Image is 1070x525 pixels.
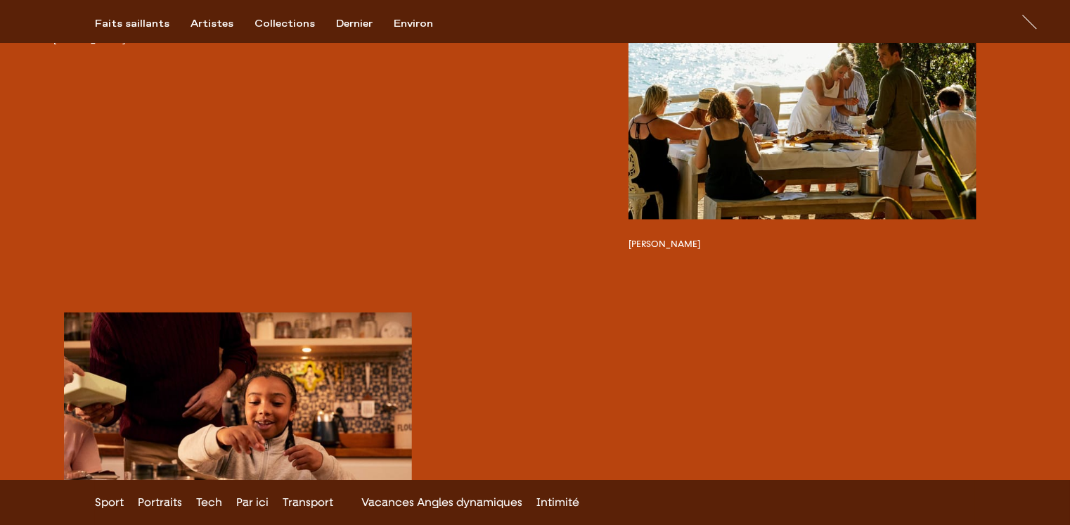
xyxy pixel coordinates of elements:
[196,495,222,509] a: Tech
[95,18,191,30] button: Faits saillants
[236,495,269,509] a: Par ici
[191,18,254,30] button: Artistes
[394,18,454,30] button: Environ
[254,18,315,30] div: Collections
[254,18,336,30] button: Collections
[95,495,124,509] a: Sport
[336,18,373,30] div: Dernier
[394,18,433,30] div: Environ
[336,18,394,30] button: Dernier
[629,239,976,250] h3: [PERSON_NAME]
[191,18,233,30] div: Artistes
[361,495,522,509] a: Vacances Angles dynamiques
[95,18,169,30] div: Faits saillants
[138,495,182,509] a: Portraits
[283,495,333,509] a: Transport
[536,495,579,509] a: Intimité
